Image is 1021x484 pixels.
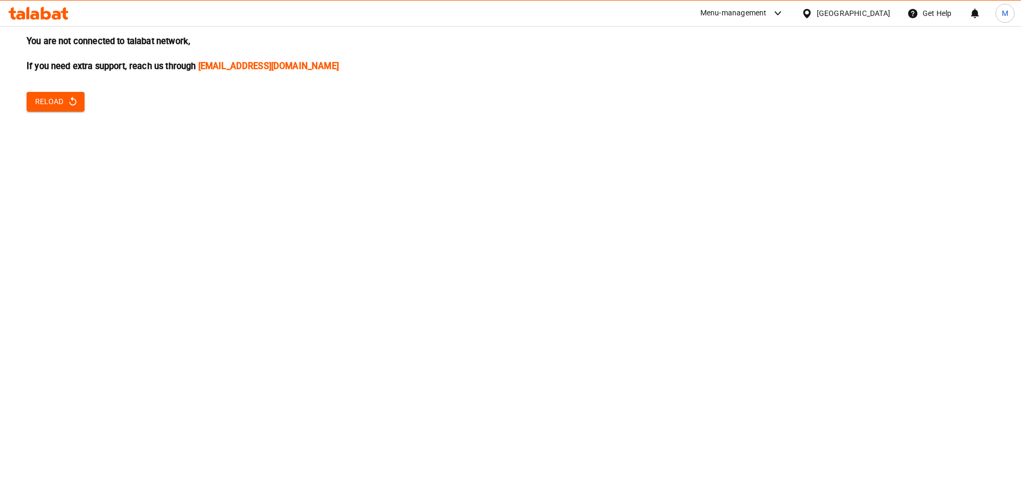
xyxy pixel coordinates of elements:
[27,92,85,112] button: Reload
[198,61,339,71] a: [EMAIL_ADDRESS][DOMAIN_NAME]
[27,35,994,72] h3: You are not connected to talabat network, If you need extra support, reach us through
[817,7,890,19] div: [GEOGRAPHIC_DATA]
[1002,7,1008,19] span: M
[35,95,76,108] span: Reload
[700,7,767,20] div: Menu-management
